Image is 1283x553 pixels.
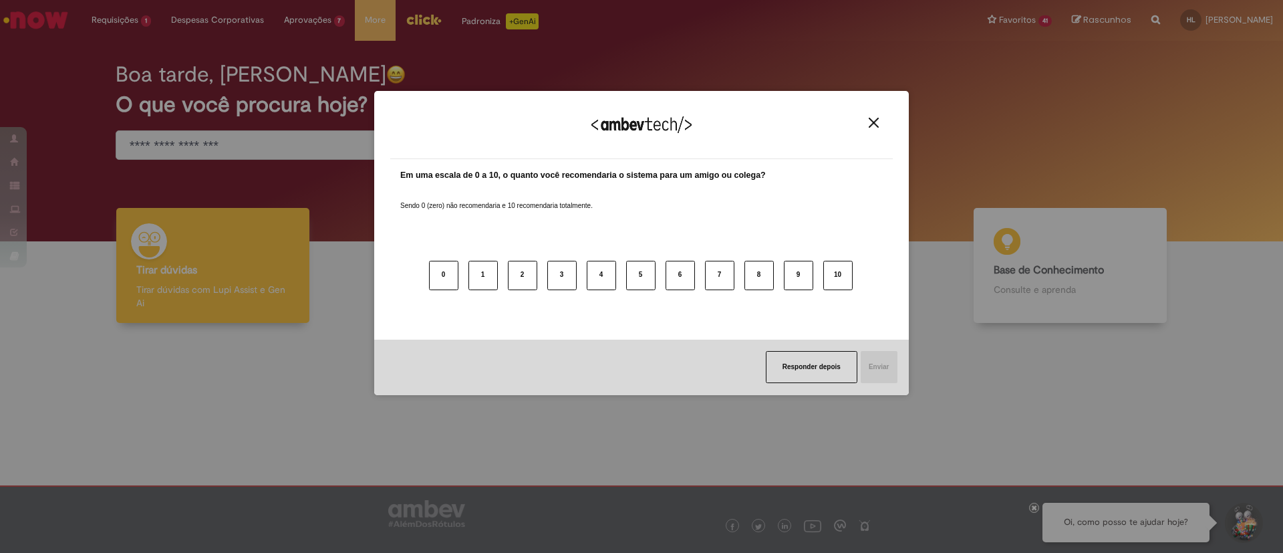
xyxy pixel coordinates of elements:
button: 9 [784,261,813,290]
img: Logo Ambevtech [591,116,692,133]
button: 5 [626,261,656,290]
label: Em uma escala de 0 a 10, o quanto você recomendaria o sistema para um amigo ou colega? [400,169,766,182]
button: Responder depois [766,351,857,383]
button: 2 [508,261,537,290]
img: Close [869,118,879,128]
button: 6 [666,261,695,290]
button: 3 [547,261,577,290]
button: 1 [468,261,498,290]
button: 0 [429,261,458,290]
label: Sendo 0 (zero) não recomendaria e 10 recomendaria totalmente. [400,185,593,211]
button: 10 [823,261,853,290]
button: Close [865,117,883,128]
button: 7 [705,261,734,290]
button: 8 [744,261,774,290]
button: 4 [587,261,616,290]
